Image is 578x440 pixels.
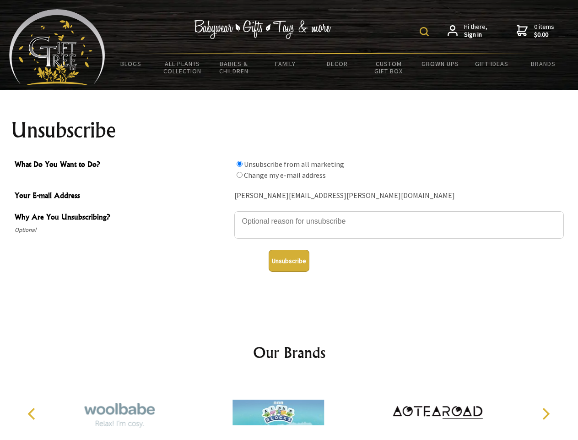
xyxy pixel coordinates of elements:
a: Grown Ups [414,54,466,73]
a: Gift Ideas [466,54,518,73]
button: Previous [23,404,43,424]
a: Custom Gift Box [363,54,415,81]
a: BLOGS [105,54,157,73]
a: 0 items$0.00 [517,23,554,39]
input: What Do You Want to Do? [237,161,243,167]
a: Babies & Children [208,54,260,81]
a: All Plants Collection [157,54,209,81]
label: Change my e-mail address [244,170,326,180]
button: Next [535,404,556,424]
input: What Do You Want to Do? [237,172,243,178]
h2: Our Brands [18,341,560,363]
strong: Sign in [464,31,487,39]
a: Decor [311,54,363,73]
span: Your E-mail Address [15,190,230,203]
div: [PERSON_NAME][EMAIL_ADDRESS][PERSON_NAME][DOMAIN_NAME] [234,189,564,203]
button: Unsubscribe [269,250,309,272]
span: What Do You Want to Do? [15,159,230,172]
span: Optional [15,225,230,236]
textarea: Why Are You Unsubscribing? [234,211,564,239]
span: Hi there, [464,23,487,39]
a: Brands [518,54,569,73]
strong: $0.00 [534,31,554,39]
span: 0 items [534,22,554,39]
a: Family [260,54,312,73]
a: Hi there,Sign in [448,23,487,39]
span: Why Are You Unsubscribing? [15,211,230,225]
img: Babyware - Gifts - Toys and more... [9,9,105,85]
label: Unsubscribe from all marketing [244,159,344,169]
img: Babywear - Gifts - Toys & more [194,20,331,39]
h1: Unsubscribe [11,119,567,141]
img: product search [420,27,429,36]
